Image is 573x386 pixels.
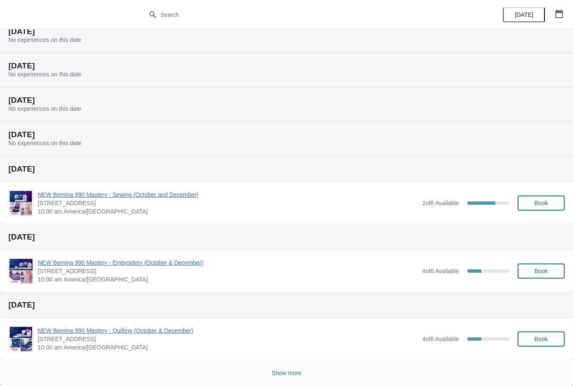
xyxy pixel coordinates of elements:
span: Book [534,336,548,342]
h2: [DATE] [8,27,565,36]
span: [STREET_ADDRESS] [38,267,418,275]
span: 4 of 6 Available [422,336,459,342]
span: [DATE] [515,11,533,18]
span: Book [534,268,548,274]
button: Book [518,196,565,211]
h2: [DATE] [8,96,565,104]
span: 10:00 am America/[GEOGRAPHIC_DATA] [38,343,418,352]
span: [STREET_ADDRESS] [38,335,418,343]
span: NEW Bernina 990 Mastery - Sewing (October and December) [38,190,418,199]
span: 10:00 am America/[GEOGRAPHIC_DATA] [38,207,418,216]
button: Show more [268,365,305,381]
span: [STREET_ADDRESS] [38,199,418,207]
button: Book [518,263,565,279]
h2: [DATE] [8,130,565,139]
span: No experiences on this date [8,37,81,43]
span: No experiences on this date [8,140,81,146]
span: NEW Bernina 990 Mastery - Embroidery (October & December) [38,258,418,267]
input: Search [160,7,430,22]
h2: [DATE] [8,301,565,309]
h2: [DATE] [8,62,565,70]
img: NEW Bernina 990 Mastery - Embroidery (October & December) | 1300 Salem Rd SW, Suite 350, Rocheste... [9,259,32,283]
img: NEW Bernina 990 Mastery - Quilting (October & December) | 1300 Salem Rd SW, Suite 350, Rochester,... [10,327,33,351]
span: Show more [272,370,302,376]
span: NEW Bernina 990 Mastery - Quilting (October & December) [38,326,418,335]
span: 4 of 6 Available [422,268,459,274]
button: Book [518,331,565,347]
span: Book [534,200,548,206]
span: 2 of 6 Available [422,200,459,206]
span: 10:00 am America/[GEOGRAPHIC_DATA] [38,275,418,284]
h2: [DATE] [8,165,565,173]
span: No experiences on this date [8,71,81,78]
h2: [DATE] [8,233,565,241]
button: [DATE] [503,7,545,22]
img: NEW Bernina 990 Mastery - Sewing (October and December) | 1300 Salem Rd SW, Suite 350, Rochester,... [10,191,32,215]
span: No experiences on this date [8,105,81,112]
